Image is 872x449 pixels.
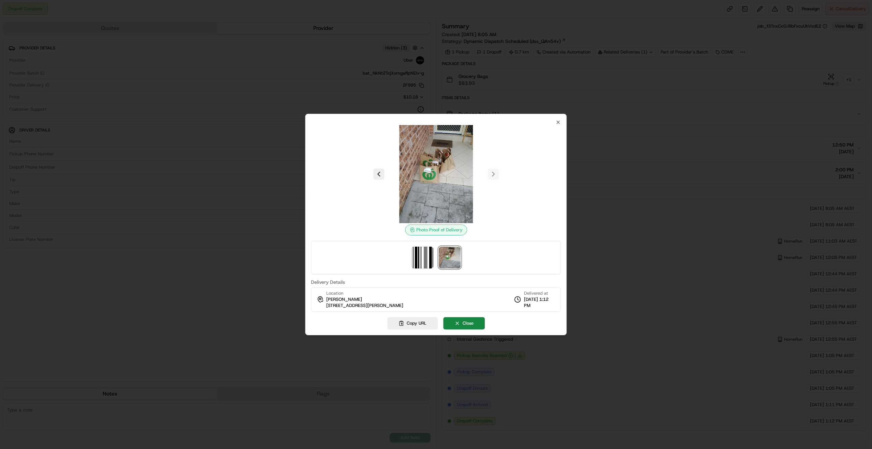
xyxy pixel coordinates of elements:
[326,303,403,309] span: [STREET_ADDRESS][PERSON_NAME]
[524,290,555,296] span: Delivered at
[326,296,362,303] span: [PERSON_NAME]
[326,290,343,296] span: Location
[387,125,485,223] img: photo_proof_of_delivery image
[411,247,433,268] img: barcode_scan_on_pickup image
[524,296,555,309] span: [DATE] 1:12 PM
[439,247,461,268] img: photo_proof_of_delivery image
[405,224,467,235] div: Photo Proof of Delivery
[443,317,485,329] button: Close
[311,280,561,284] label: Delivery Details
[387,317,438,329] button: Copy URL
